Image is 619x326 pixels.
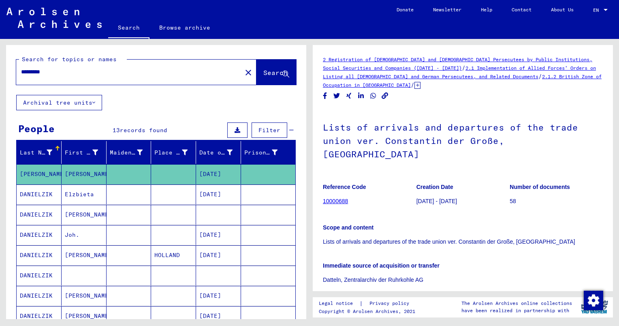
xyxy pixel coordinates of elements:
mat-cell: Joh. [62,225,107,245]
mat-label: Search for topics or names [22,56,117,63]
mat-header-cell: First Name [62,141,107,164]
a: 10000688 [323,198,348,204]
img: Arolsen_neg.svg [6,8,102,28]
span: / [538,73,542,80]
mat-cell: HOLLAND [151,245,196,265]
div: Maiden Name [110,146,153,159]
div: Date of Birth [199,146,243,159]
a: Search [108,18,149,39]
p: Lists of arrivals and departures of the trade union ver. Constantin der Große, [GEOGRAPHIC_DATA] [323,238,603,246]
mat-cell: DANIELZIK [17,205,62,225]
div: Last Name [20,146,62,159]
mat-cell: [DATE] [196,225,241,245]
b: Number of documents [510,184,570,190]
div: Place of Birth [154,146,198,159]
a: Privacy policy [363,299,419,308]
div: First Name [65,148,98,157]
mat-cell: [PERSON_NAME] [62,205,107,225]
h1: Lists of arrivals and departures of the trade union ver. Constantin der Große, [GEOGRAPHIC_DATA] [323,109,603,171]
button: Clear [240,64,256,80]
a: Legal notice [319,299,359,308]
p: 58 [510,197,603,206]
div: People [18,121,55,136]
button: Share on Facebook [321,91,329,101]
b: Immediate source of acquisition or transfer [323,262,440,269]
span: 13 [113,127,120,134]
mat-cell: [DATE] [196,286,241,306]
mat-cell: [DATE] [196,245,241,265]
mat-header-cell: Maiden Name [107,141,152,164]
mat-cell: [PERSON_NAME] [62,306,107,326]
b: Scope and content [323,224,374,231]
div: | [319,299,419,308]
div: Maiden Name [110,148,143,157]
span: Filter [258,127,280,134]
span: / [411,81,414,88]
span: EN [593,7,602,13]
button: Copy link [381,91,389,101]
mat-cell: [PERSON_NAME] [17,164,62,184]
mat-header-cell: Place of Birth [151,141,196,164]
div: Date of Birth [199,148,233,157]
img: Change consent [584,291,603,310]
mat-header-cell: Date of Birth [196,141,241,164]
button: Share on Twitter [333,91,341,101]
mat-cell: DANIELZIK [17,225,62,245]
div: Place of Birth [154,148,188,157]
span: records found [120,127,167,134]
div: Prisoner # [244,148,277,157]
mat-cell: DANIELZIK [17,245,62,265]
mat-cell: [PERSON_NAME] [62,286,107,306]
p: Datteln, Zentralarchiv der Ruhrkohle AG [323,276,603,284]
mat-cell: DANIELZIK [17,266,62,285]
button: Share on LinkedIn [357,91,365,101]
mat-cell: DANIELZIK [17,286,62,306]
div: Last Name [20,148,52,157]
mat-header-cell: Prisoner # [241,141,295,164]
span: Search [263,69,288,77]
button: Share on WhatsApp [369,91,378,101]
mat-cell: [PERSON_NAME] [62,164,107,184]
button: Share on Xing [345,91,353,101]
mat-cell: Elzbieta [62,184,107,204]
p: The Arolsen Archives online collections [461,300,572,307]
mat-cell: DANIELZIK [17,184,62,204]
mat-header-cell: Last Name [17,141,62,164]
a: 2 Registration of [DEMOGRAPHIC_DATA] and [DEMOGRAPHIC_DATA] Persecutees by Public Institutions, S... [323,56,592,71]
div: Prisoner # [244,146,288,159]
mat-icon: close [243,68,253,77]
mat-cell: [DATE] [196,306,241,326]
b: Reference Code [323,184,366,190]
p: have been realized in partnership with [461,307,572,314]
a: Browse archive [149,18,220,37]
button: Archival tree units [16,95,102,110]
p: [DATE] - [DATE] [416,197,510,206]
mat-cell: [DATE] [196,184,241,204]
b: Creation Date [416,184,453,190]
img: yv_logo.png [579,297,610,317]
mat-cell: [PERSON_NAME] [62,245,107,265]
span: / [462,64,465,71]
button: Search [256,60,296,85]
div: First Name [65,146,108,159]
mat-cell: [DATE] [196,164,241,184]
button: Filter [252,122,287,138]
mat-cell: DANIELZIK [17,306,62,326]
p: Copyright © Arolsen Archives, 2021 [319,308,419,315]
